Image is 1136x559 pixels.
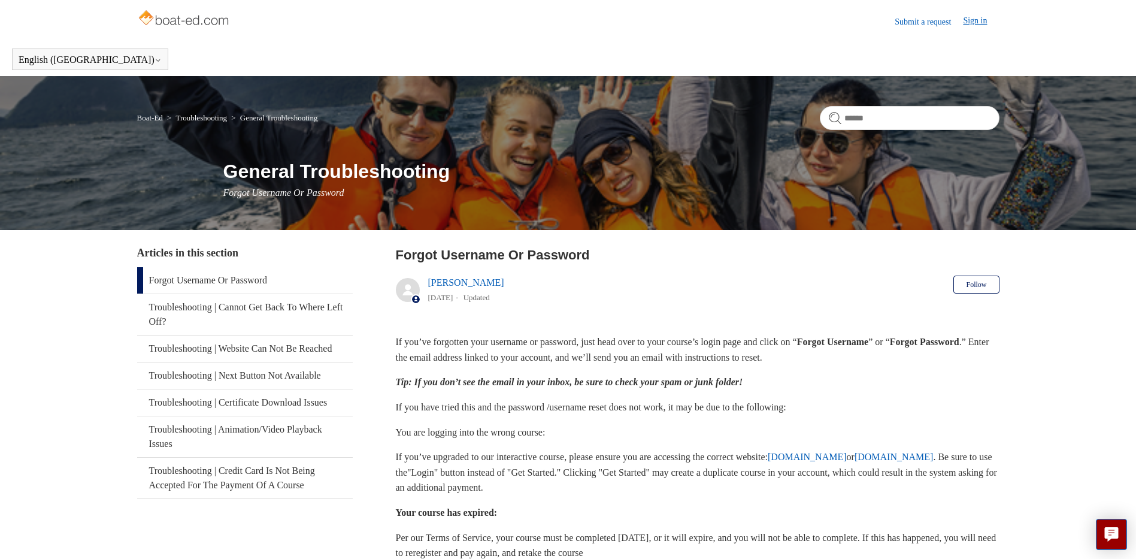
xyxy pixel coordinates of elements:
[229,113,317,122] li: General Troubleshooting
[396,334,999,365] p: If you’ve forgotten your username or password, just head over to your course’s login page and cli...
[396,449,999,495] p: If you’ve upgraded to our interactive course, please ensure you are accessing the correct website...
[953,276,999,294] button: Follow Article
[396,507,498,518] strong: Your course has expired:
[396,377,743,387] em: Tip: If you don’t see the email in your inbox, be sure to check your spam or junk folder!
[137,247,238,259] span: Articles in this section
[137,267,353,294] a: Forgot Username Or Password
[137,362,353,389] a: Troubleshooting | Next Button Not Available
[165,113,229,122] li: Troubleshooting
[175,113,226,122] a: Troubleshooting
[428,293,453,302] time: 05/20/2025, 14:58
[137,294,353,335] a: Troubleshooting | Cannot Get Back To Where Left Off?
[396,400,999,415] p: If you have tried this and the password /username reset does not work, it may be due to the follo...
[890,337,959,347] strong: Forgot Password
[137,458,353,498] a: Troubleshooting | Credit Card Is Not Being Accepted For The Payment Of A Course
[797,337,869,347] strong: Forgot Username
[768,452,847,462] a: [DOMAIN_NAME]
[1096,519,1127,550] button: Live chat
[137,416,353,457] a: Troubleshooting | Animation/Video Playback Issues
[464,293,490,302] li: Updated
[137,336,353,362] a: Troubleshooting | Website Can Not Be Reached
[137,389,353,416] a: Troubleshooting | Certificate Download Issues
[137,7,232,31] img: Boat-Ed Help Center home page
[19,55,162,65] button: English ([GEOGRAPHIC_DATA])
[396,425,999,440] p: You are logging into the wrong course:
[428,277,504,288] a: [PERSON_NAME]
[223,157,999,186] h1: General Troubleshooting
[396,245,999,265] h2: Forgot Username Or Password
[963,14,999,29] a: Sign in
[223,188,344,198] span: Forgot Username Or Password
[895,16,963,28] a: Submit a request
[820,106,999,130] input: Search
[137,113,163,122] a: Boat-Ed
[137,113,165,122] li: Boat-Ed
[855,452,934,462] a: [DOMAIN_NAME]
[240,113,318,122] a: General Troubleshooting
